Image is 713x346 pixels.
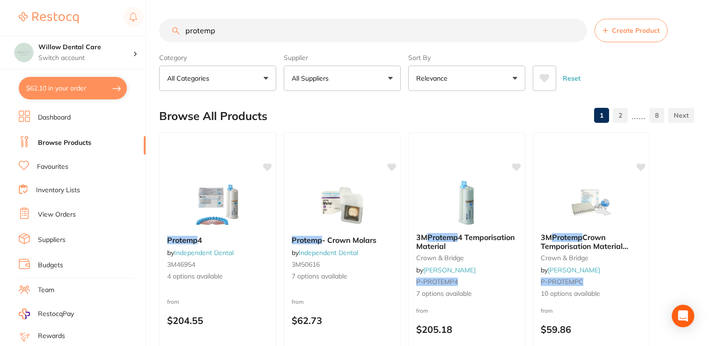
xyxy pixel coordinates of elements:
em: Protemp [292,235,322,245]
p: Relevance [416,74,451,83]
span: 3M46954 [167,260,195,269]
b: 3M Protemp Crown Temporisation Material Refill 5/pk [541,233,642,250]
a: Restocq Logo [19,7,79,29]
span: 7 options available [416,289,517,299]
label: Sort By [408,53,525,62]
img: Protemp - Crown Molars [312,181,373,228]
a: View Orders [38,210,76,219]
img: RestocqPay [19,308,30,319]
em: P-PROTEMP4 [416,278,458,286]
span: from [541,307,553,314]
h4: Willow Dental Care [38,43,133,52]
h2: Browse All Products [159,110,267,123]
a: Independent Dental [174,248,234,257]
p: Switch account [38,53,133,63]
p: $205.18 [416,324,517,335]
a: 8 [649,106,664,125]
span: from [167,298,179,305]
b: Protemp - Crown Molars [292,236,393,244]
p: $59.86 [541,324,642,335]
span: 3M [416,233,427,242]
a: Dashboard [38,113,71,122]
button: All Suppliers [284,66,401,91]
p: All Categories [167,74,213,83]
a: Budgets [38,261,63,270]
span: 4 Temporisation Material [416,233,515,250]
span: 4 [198,235,202,245]
b: 3M Protemp 4 Temporisation Material [416,233,517,250]
em: Protemp [167,235,198,245]
input: Search Products [159,19,587,42]
a: Favourites [37,162,68,172]
a: Suppliers [38,235,66,245]
button: All Categories [159,66,276,91]
img: Willow Dental Care [15,43,33,62]
span: from [416,307,428,314]
img: Restocq Logo [19,12,79,23]
a: [PERSON_NAME] [548,266,600,274]
b: Protemp 4 [167,236,268,244]
em: P-PROTEMPC [541,278,583,286]
a: 2 [613,106,628,125]
a: Team [38,286,54,295]
a: Browse Products [38,138,91,148]
span: 3M50616 [292,260,320,269]
span: Create Product [612,27,660,34]
small: crown & bridge [416,254,517,262]
a: RestocqPay [19,308,74,319]
img: Protemp 4 [187,181,248,228]
a: 1 [594,106,609,125]
p: $204.55 [167,315,268,326]
a: Inventory Lists [36,186,80,195]
p: ...... [632,110,646,121]
span: by [292,248,358,257]
a: Independent Dental [299,248,358,257]
em: Protemp [427,233,458,242]
p: All Suppliers [292,74,332,83]
em: Protemp [552,233,582,242]
span: Crown Temporisation Material Refill 5/pk [541,233,628,259]
span: RestocqPay [38,309,74,319]
label: Category [159,53,276,62]
span: 4 options available [167,272,268,281]
button: Create Product [595,19,668,42]
p: $62.73 [292,315,393,326]
span: by [541,266,600,274]
button: Relevance [408,66,525,91]
button: Reset [560,66,583,91]
img: 3M Protemp Crown Temporisation Material Refill 5/pk [561,179,622,226]
span: 3M [541,233,552,242]
span: 7 options available [292,272,393,281]
img: 3M Protemp 4 Temporisation Material [436,179,497,226]
div: Open Intercom Messenger [672,305,694,327]
span: 10 options available [541,289,642,299]
span: by [416,266,476,274]
a: [PERSON_NAME] [423,266,476,274]
a: Rewards [38,331,65,341]
button: $62.10 in your order [19,77,127,99]
span: from [292,298,304,305]
span: - Crown Molars [322,235,376,245]
small: crown & bridge [541,254,642,262]
span: by [167,248,234,257]
label: Supplier [284,53,401,62]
